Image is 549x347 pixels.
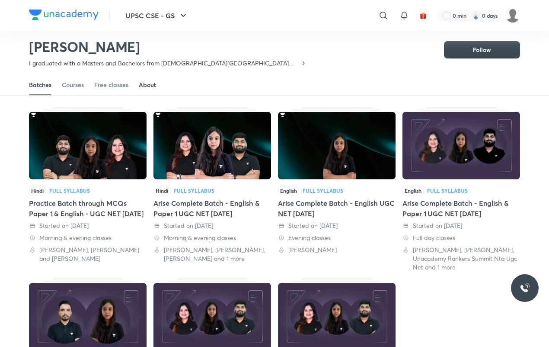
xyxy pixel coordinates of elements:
[402,221,520,230] div: Started on 20 Jan 2025
[139,75,156,95] a: About
[29,198,147,219] div: Practice Batch through MCQs Paper 1 & English - UGC NET [DATE]
[29,59,300,68] p: I graduated with a Masters and Bachelors from [DEMOGRAPHIC_DATA][GEOGRAPHIC_DATA][PERSON_NAME] fo...
[278,198,396,219] div: Arise Complete Batch - English UGC NET [DATE]
[29,233,147,242] div: Morning & evening classes
[278,107,396,272] div: Arise Complete Batch - English UGC NET Dec'25
[29,75,51,95] a: Batches
[402,246,520,272] div: Rajat Kumar, Toshiba Shukla, Unacademy Rankers Summit Nta Ugc Net and 1 more
[29,38,307,55] h2: [PERSON_NAME]
[29,221,147,230] div: Started on 18 Sep 2025
[278,233,396,242] div: Evening classes
[416,9,430,23] button: avatar
[402,186,424,195] span: English
[427,188,468,193] div: Full Syllabus
[473,45,491,54] span: Follow
[29,10,99,22] a: Company Logo
[278,221,396,230] div: Started on 9 Aug 2025
[62,75,84,95] a: Courses
[174,188,214,193] div: Full Syllabus
[29,10,99,20] img: Company Logo
[153,107,271,272] div: Arise Complete Batch - English & Paper 1 UGC NET Dec'25
[278,246,396,254] div: Neerja Raheja
[153,233,271,242] div: Morning & evening classes
[120,7,194,24] button: UPSC CSE - GS
[472,11,480,20] img: streak
[29,112,147,179] img: Thumbnail
[505,8,520,23] img: renuka
[153,246,271,263] div: Rajat Kumar, Toshiba Shukla, Neerja Raheja and 1 more
[153,198,271,219] div: Arise Complete Batch - English & Paper 1 UGC NET [DATE]
[29,81,51,89] div: Batches
[153,186,170,195] span: Hindi
[402,112,520,179] img: Thumbnail
[94,81,128,89] div: Free classes
[153,112,271,179] img: Thumbnail
[278,186,299,195] span: English
[278,112,396,179] img: Thumbnail
[29,246,147,263] div: Rajat Kumar, Toshiba Shukla and Neerja Raheja
[153,221,271,230] div: Started on 12 Jul 2025
[402,198,520,219] div: Arise Complete Batch - English & Paper 1 UGC NET [DATE]
[402,107,520,272] div: Arise Complete Batch - English & Paper 1 UGC NET June 2025
[94,75,128,95] a: Free classes
[62,81,84,89] div: Courses
[520,283,530,293] img: ttu
[49,188,90,193] div: Full Syllabus
[139,81,156,89] div: About
[29,186,46,195] span: Hindi
[402,233,520,242] div: Full day classes
[29,107,147,272] div: Practice Batch through MCQs Paper 1 & English - UGC NET Dec 2025
[303,188,343,193] div: Full Syllabus
[419,12,427,19] img: avatar
[444,41,520,58] button: Follow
